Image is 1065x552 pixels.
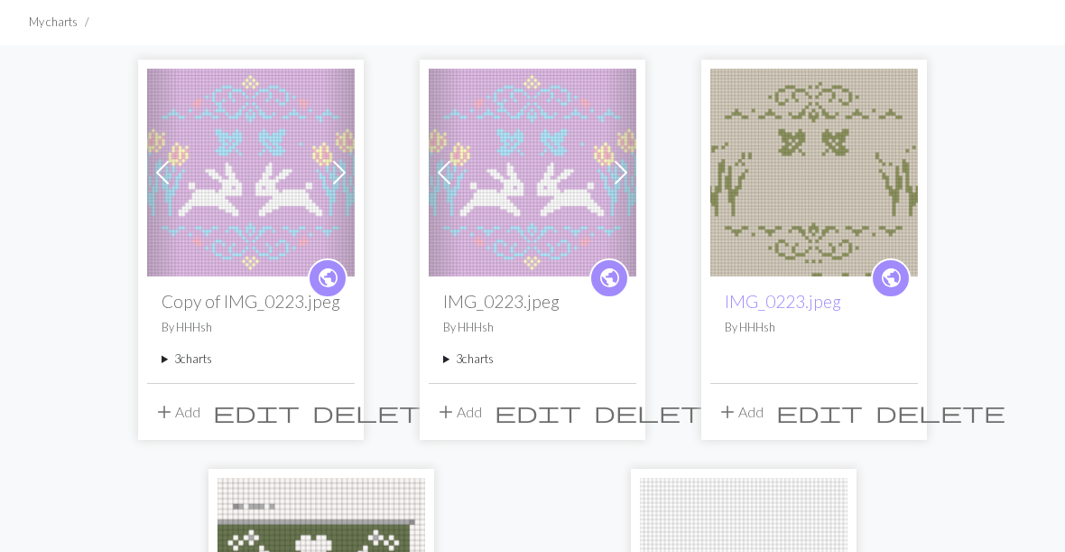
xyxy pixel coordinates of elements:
[308,258,347,298] a: public
[317,264,339,292] span: public
[725,319,903,336] p: By HHHsh
[880,264,903,292] span: public
[207,395,306,429] button: Edit
[776,399,863,425] span: edit
[429,162,636,179] a: IMG_0223.jpeg
[29,14,78,31] li: My charts
[495,401,581,423] i: Edit
[429,69,636,276] img: IMG_0223.jpeg
[488,395,588,429] button: Edit
[147,162,355,179] a: IMG_0223.jpeg
[443,351,622,368] summary: 3charts
[710,69,918,276] img: IMG_0223.jpeg
[710,395,770,429] button: Add
[147,395,207,429] button: Add
[162,351,340,368] summary: 3charts
[594,399,724,425] span: delete
[589,258,629,298] a: public
[710,162,918,179] a: IMG_0223.jpeg
[880,260,903,296] i: public
[495,399,581,425] span: edit
[875,399,1005,425] span: delete
[317,260,339,296] i: public
[312,399,442,425] span: delete
[162,291,340,312] h2: Copy of IMG_0223.jpeg
[153,399,175,425] span: add
[725,291,841,312] a: IMG_0223.jpeg
[443,291,622,312] h2: IMG_0223.jpeg
[213,399,300,425] span: edit
[213,401,300,423] i: Edit
[717,399,738,425] span: add
[770,395,869,429] button: Edit
[429,395,488,429] button: Add
[598,264,621,292] span: public
[162,319,340,336] p: By HHHsh
[776,401,863,423] i: Edit
[871,258,911,298] a: public
[435,399,457,425] span: add
[443,319,622,336] p: By HHHsh
[147,69,355,276] img: IMG_0223.jpeg
[598,260,621,296] i: public
[306,395,449,429] button: Delete
[588,395,730,429] button: Delete
[869,395,1012,429] button: Delete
